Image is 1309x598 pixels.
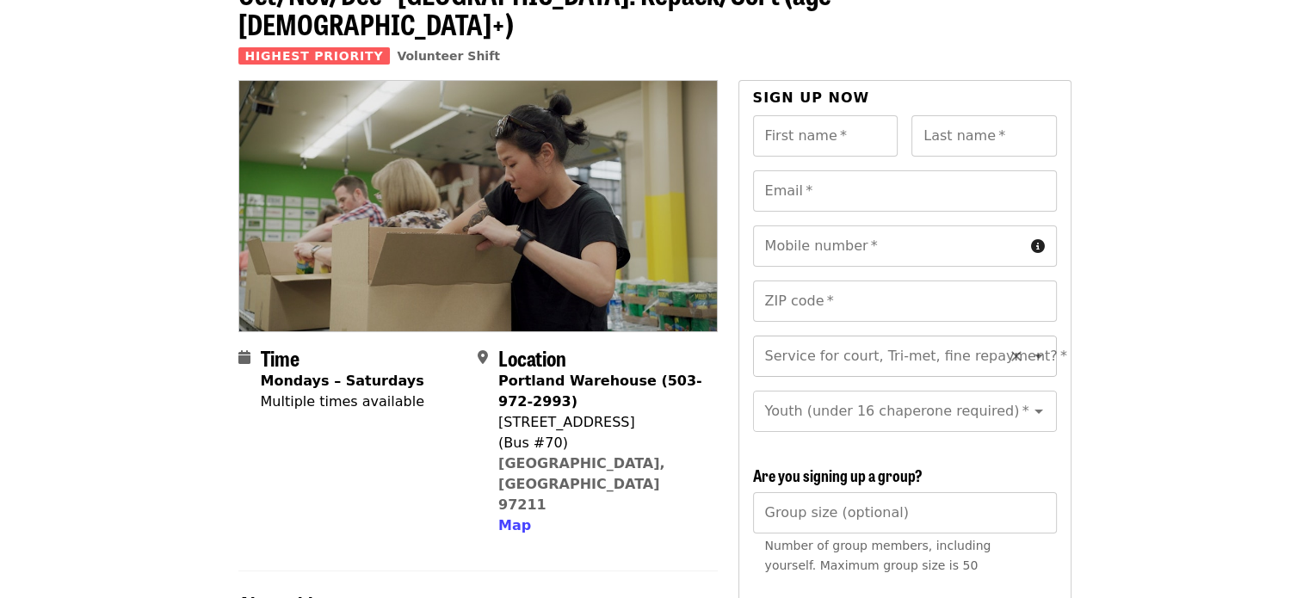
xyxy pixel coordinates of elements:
span: Highest Priority [238,47,391,65]
button: Open [1027,344,1051,368]
span: Location [498,342,566,373]
button: Open [1027,399,1051,423]
span: Are you signing up a group? [753,464,923,486]
input: Email [753,170,1057,212]
div: (Bus #70) [498,433,704,453]
i: calendar icon [238,349,250,366]
div: [STREET_ADDRESS] [498,412,704,433]
a: [GEOGRAPHIC_DATA], [GEOGRAPHIC_DATA] 97211 [498,455,665,513]
strong: Mondays – Saturdays [261,373,424,389]
button: Clear [1004,344,1028,368]
span: Sign up now [753,89,870,106]
input: ZIP code [753,281,1057,322]
input: First name [753,115,898,157]
input: Mobile number [753,225,1024,267]
a: Volunteer Shift [397,49,500,63]
img: Oct/Nov/Dec - Portland: Repack/Sort (age 8+) organized by Oregon Food Bank [239,81,717,331]
i: map-marker-alt icon [478,349,488,366]
div: Multiple times available [261,391,424,412]
span: Map [498,517,531,533]
input: [object Object] [753,492,1057,533]
span: Time [261,342,299,373]
span: Number of group members, including yourself. Maximum group size is 50 [765,539,991,572]
i: circle-info icon [1031,238,1045,255]
button: Map [498,515,531,536]
strong: Portland Warehouse (503-972-2993) [498,373,702,410]
input: Last name [911,115,1057,157]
